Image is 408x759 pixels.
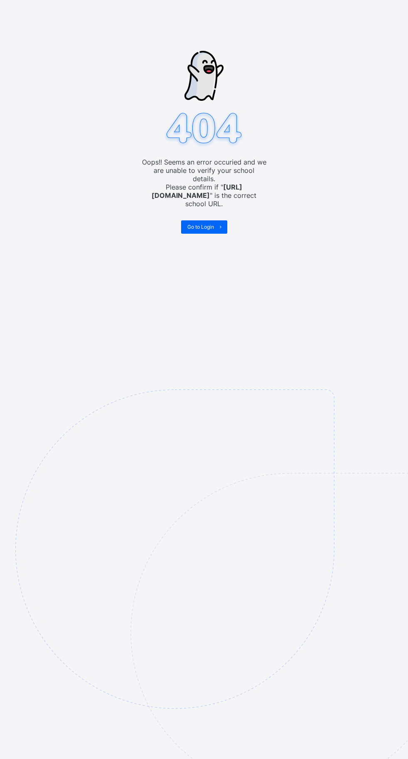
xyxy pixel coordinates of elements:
[142,158,266,183] span: Oops!! Seems an error occuried and we are unable to verify your school details.
[184,51,224,101] img: ghost-strokes.05e252ede52c2f8dbc99f45d5e1f5e9f.svg
[142,183,266,208] span: Please confirm if " " is the correct school URL.
[163,110,245,148] img: 404.8bbb34c871c4712298a25e20c4dc75c7.svg
[152,183,242,200] b: [URL][DOMAIN_NAME]
[187,224,214,230] span: Go to Login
